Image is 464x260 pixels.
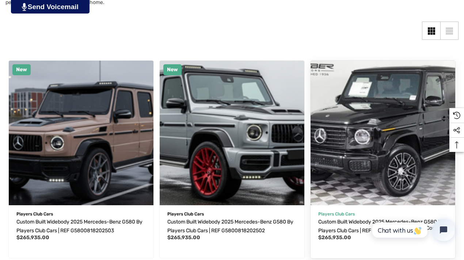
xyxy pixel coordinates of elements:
a: List View [440,22,459,40]
p: Players Club Cars [167,209,297,219]
img: Custom Built Widebody 2025 Mercedes-Benz G580 by Players Club Cars | REF G5800818202501 [303,53,463,213]
p: Players Club Cars [16,209,146,219]
span: $265,935.00 [16,234,49,241]
svg: Social Media [453,127,460,134]
span: $265,935.00 [167,234,200,241]
img: Custom Built Widebody 2025 Mercedes-Benz G580 by Players Club Cars | REF G5800818202502 [160,61,304,205]
span: $265,935.00 [318,234,351,241]
p: Players Club Cars [318,209,448,219]
span: New [16,66,27,73]
a: Custom Built Widebody 2025 Mercedes-Benz G580 by Players Club Cars | REF G5800818202501,$265,935.00 [311,61,455,205]
a: Grid View [422,22,440,40]
a: Custom Built Widebody 2025 Mercedes-Benz G580 by Players Club Cars | REF G5800818202501,$265,935.00 [318,218,448,235]
span: New [167,66,178,73]
a: Custom Built Widebody 2025 Mercedes-Benz G580 by Players Club Cars | REF G5800818202502,$265,935.00 [160,61,304,205]
iframe: Tidio Chat [364,213,461,247]
svg: Recently Viewed [453,112,460,119]
span: Custom Built Widebody 2025 Mercedes-Benz G580 by Players Club Cars | REF G5800818202503 [16,219,142,234]
a: Custom Built Widebody 2025 Mercedes-Benz G580 by Players Club Cars | REF G5800818202503,$265,935.00 [16,218,146,235]
span: Custom Built Widebody 2025 Mercedes-Benz G580 by Players Club Cars | REF G5800818202502 [167,219,293,234]
a: Custom Built Widebody 2025 Mercedes-Benz G580 by Players Club Cars | REF G5800818202502,$265,935.00 [167,218,297,235]
a: Custom Built Widebody 2025 Mercedes-Benz G580 by Players Club Cars | REF G5800818202503,$265,935.00 [9,61,153,205]
svg: Top [449,141,464,149]
span: Custom Built Widebody 2025 Mercedes-Benz G580 by Players Club Cars | REF G5800818202501 [318,219,444,234]
img: Custom Built Widebody 2025 Mercedes-Benz G580 by Players Club Cars | REF G5800818202503 [9,61,153,205]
